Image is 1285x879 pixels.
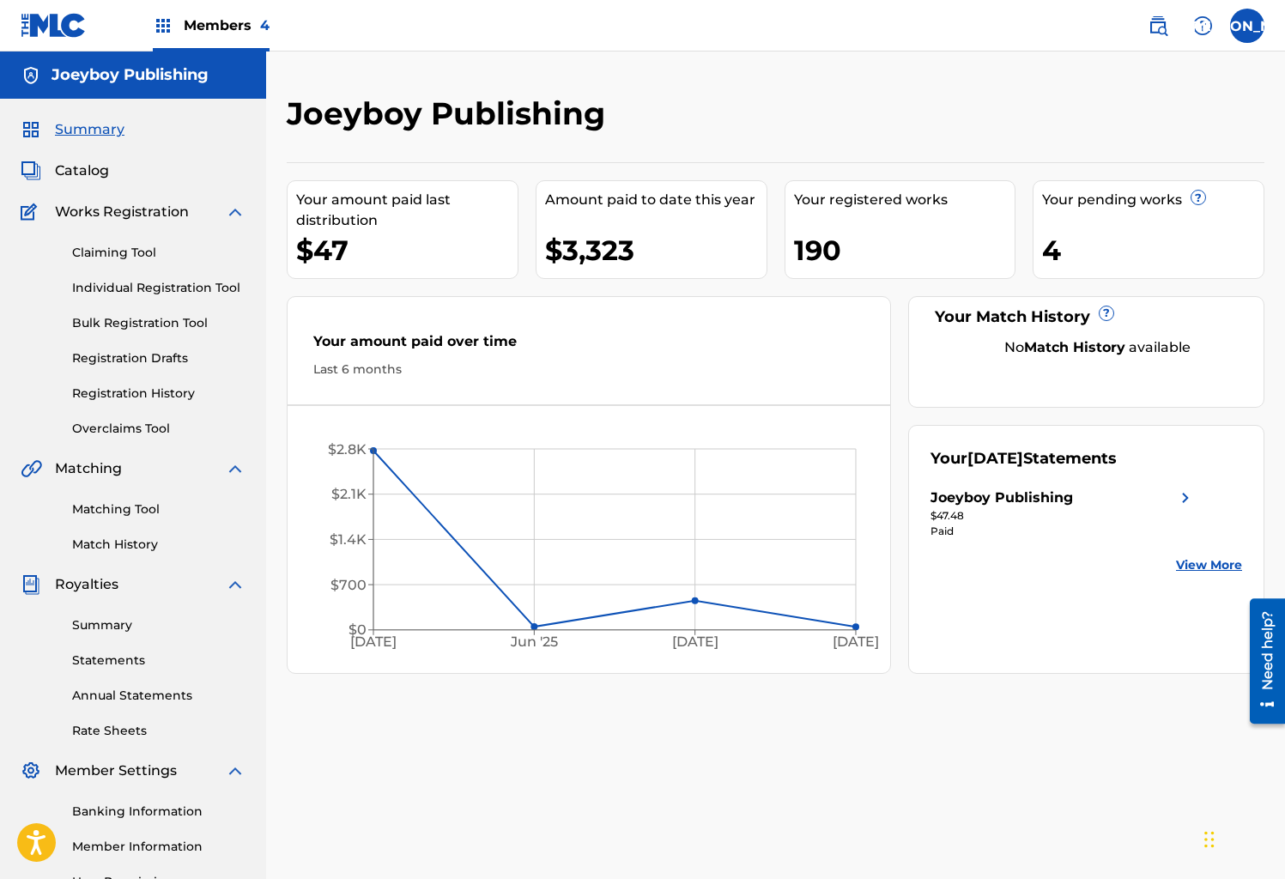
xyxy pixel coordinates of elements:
[1185,9,1220,43] div: Help
[1176,556,1242,574] a: View More
[350,633,397,650] tspan: [DATE]
[225,574,245,595] img: expand
[72,616,245,634] a: Summary
[1191,191,1205,204] span: ?
[1192,15,1213,36] img: help
[1230,9,1264,43] div: User Menu
[794,190,1015,210] div: Your registered works
[21,202,43,222] img: Works Registration
[72,420,245,438] a: Overclaims Tool
[52,65,209,85] h5: Joeyboy Publishing
[545,190,767,210] div: Amount paid to date this year
[930,488,1195,539] a: Joeyboy Publishingright chevron icon$47.48Paid
[153,15,173,36] img: Top Rightsholders
[330,531,367,548] tspan: $1.4K
[1042,231,1264,270] div: 4
[287,94,614,133] h2: Joeyboy Publishing
[1141,9,1175,43] a: Public Search
[930,306,1242,329] div: Your Match History
[225,761,245,781] img: expand
[313,331,864,361] div: Your amount paid over time
[930,524,1195,539] div: Paid
[313,361,864,379] div: Last 6 months
[21,574,41,595] img: Royalties
[1148,15,1168,36] img: search
[545,231,767,270] div: $3,323
[55,202,189,222] span: Works Registration
[72,803,245,821] a: Banking Information
[952,337,1242,358] div: No available
[21,161,109,181] a: CatalogCatalog
[330,577,367,593] tspan: $700
[930,488,1073,508] div: Joeyboy Publishing
[72,687,245,705] a: Annual Statements
[225,202,245,222] img: expand
[21,458,42,479] img: Matching
[21,65,41,86] img: Accounts
[72,652,245,670] a: Statements
[72,279,245,297] a: Individual Registration Tool
[21,13,87,38] img: MLC Logo
[72,500,245,518] a: Matching Tool
[833,633,879,650] tspan: [DATE]
[510,633,558,650] tspan: Jun '25
[55,458,122,479] span: Matching
[72,536,245,554] a: Match History
[55,161,109,181] span: Catalog
[331,486,367,502] tspan: $2.1K
[296,231,518,270] div: $47
[1204,814,1215,865] div: Drag
[225,458,245,479] img: expand
[21,119,124,140] a: SummarySummary
[1199,797,1285,879] iframe: Chat Widget
[930,447,1117,470] div: Your Statements
[1237,592,1285,730] iframe: Resource Center
[1042,190,1264,210] div: Your pending works
[55,761,177,781] span: Member Settings
[794,231,1015,270] div: 190
[72,244,245,262] a: Claiming Tool
[260,17,270,33] span: 4
[1175,488,1196,508] img: right chevron icon
[55,574,118,595] span: Royalties
[72,722,245,740] a: Rate Sheets
[21,161,41,181] img: Catalog
[930,508,1195,524] div: $47.48
[72,349,245,367] a: Registration Drafts
[72,838,245,856] a: Member Information
[296,190,518,231] div: Your amount paid last distribution
[72,314,245,332] a: Bulk Registration Tool
[55,119,124,140] span: Summary
[967,449,1023,468] span: [DATE]
[349,621,367,638] tspan: $0
[21,119,41,140] img: Summary
[1024,339,1125,355] strong: Match History
[672,633,718,650] tspan: [DATE]
[328,441,367,458] tspan: $2.8K
[1100,306,1113,320] span: ?
[21,761,41,781] img: Member Settings
[184,15,270,35] span: Members
[72,385,245,403] a: Registration History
